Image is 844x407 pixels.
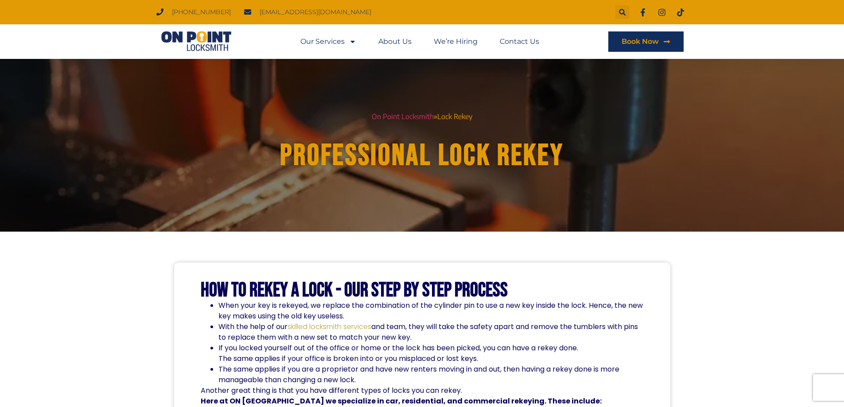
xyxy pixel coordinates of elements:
a: Book Now [608,31,684,52]
h1: Professional Lock Rekey [182,139,663,172]
a: About Us [378,31,412,52]
nav: Menu [300,31,539,52]
span: Lock Rekey [437,112,472,121]
a: On Point Locksmith [372,112,434,121]
li: When your key is rekeyed, we replace the combination of the cylinder pin to use a new key inside ... [218,300,643,322]
li: If you locked yourself out of the office or home or the lock has been picked, you can have a reke... [218,343,643,364]
a: Our Services [300,31,356,52]
span: [PHONE_NUMBER] [170,6,231,18]
h2: How To Rekey A Lock - Our Step By Step Process [201,280,643,300]
a: Contact Us [500,31,539,52]
p: Another great thing is that you have different types of locks you can rekey. [201,385,643,407]
b: Here at ON [GEOGRAPHIC_DATA] we specialize in car, residential, and commercial rekeying. These in... [201,396,602,406]
span: Book Now [622,38,659,45]
div: Search [615,5,629,19]
span: [EMAIL_ADDRESS][DOMAIN_NAME] [257,6,371,18]
a: We’re Hiring [434,31,478,52]
a: skilled locksmith services [288,322,371,332]
nav: breadcrumbs [174,111,670,123]
span: » [434,112,437,121]
li: The same applies if you are a proprietor and have new renters moving in and out, then having a re... [218,364,643,385]
li: With the help of our and team, they will take the safety apart and remove the tumblers with pins ... [218,322,643,343]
